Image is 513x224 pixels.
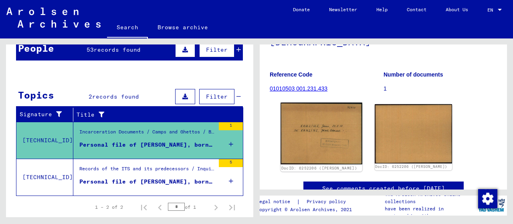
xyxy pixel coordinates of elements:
a: Legal notice [256,198,297,206]
button: Filter [199,42,234,57]
button: Last page [224,199,240,215]
p: have been realized in partnership with [385,205,476,220]
div: 1 – 2 of 2 [95,204,123,211]
span: 53 [87,46,94,53]
p: The Arolsen Archives online collections [385,191,476,205]
span: EN [487,7,496,13]
div: Title [77,111,227,119]
div: Incarceration Documents / Camps and Ghettos / Buchenwald Concentration Camp / Individual Document... [79,128,215,139]
img: yv_logo.png [477,195,507,215]
div: Signature [20,108,75,121]
a: See comments created before [DATE] [322,184,445,193]
button: First page [136,199,152,215]
div: Title [77,108,235,121]
span: Filter [206,46,228,53]
a: Browse archive [148,18,218,37]
span: records found [94,46,141,53]
img: Arolsen_neg.svg [6,8,101,28]
div: People [18,41,54,55]
img: 001.jpg [281,103,362,165]
span: Filter [206,93,228,100]
button: Filter [199,89,234,104]
img: 002.jpg [375,104,452,163]
div: | [256,198,355,206]
b: Reference Code [270,71,313,78]
p: Copyright © Arolsen Archives, 2021 [256,206,355,213]
img: Change consent [478,189,497,208]
button: Next page [208,199,224,215]
p: 1 [384,85,497,93]
a: DocID: 6252206 ([PERSON_NAME]) [281,166,357,171]
b: Number of documents [384,71,443,78]
div: Signature [20,110,67,119]
div: of 1 [168,203,208,211]
button: Previous page [152,199,168,215]
a: DocID: 6252206 ([PERSON_NAME]) [375,164,447,169]
div: Personal file of [PERSON_NAME], born on [DEMOGRAPHIC_DATA] [79,141,215,149]
div: Personal file of [PERSON_NAME], born on [DEMOGRAPHIC_DATA] [79,178,215,186]
a: Privacy policy [300,198,355,206]
div: Records of the ITS and its predecessors / Inquiry processing / Searching for missing persons / Tr... [79,165,215,176]
a: Search [107,18,148,38]
a: 01010503 001.231.433 [270,85,327,92]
